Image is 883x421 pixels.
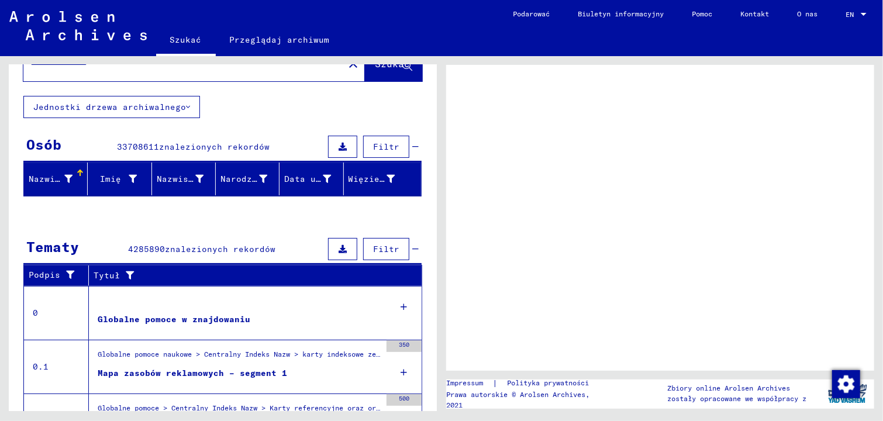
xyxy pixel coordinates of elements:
[157,170,218,188] div: Nazwisko panieńskie
[387,340,422,352] div: 350
[94,266,411,285] div: Tytuł
[9,11,147,40] img: Arolsen_neg.svg
[29,170,87,188] div: Nazwisko
[668,394,807,404] p: zostały opracowane we współpracy z
[156,26,216,56] a: Szukać
[349,170,410,188] div: Więzień #
[498,377,603,389] a: Polityka prywatności
[363,136,409,158] button: Filtr
[26,236,79,257] div: Tematy
[387,394,422,406] div: 500
[216,163,280,195] mat-header-cell: Geburt‏
[284,170,346,188] div: Data urodzenia
[363,238,409,260] button: Filtr
[826,379,870,408] img: yv_logo.png
[26,134,61,155] div: Osób
[373,142,399,152] span: Filtr
[29,269,60,281] font: Podpis
[492,377,498,389] font: |
[216,26,344,54] a: Przeglądaj archiwum
[349,174,396,184] font: Więzień #
[98,349,381,365] div: Globalne pomoce naukowe > Centralny Indeks Nazw > karty indeksowe zeskanowane w ramach sekwencyjn...
[88,163,151,195] mat-header-cell: Vorname
[29,174,71,184] font: Nazwisko
[284,174,358,184] font: Data urodzenia
[23,96,200,118] button: Jednostki drzewa archiwalnego
[373,244,399,254] span: Filtr
[117,142,159,152] span: 33708611
[159,142,270,152] span: znalezionych rekordów
[846,11,858,19] span: EN
[832,370,860,398] img: Zmienianie zgody
[24,340,89,394] td: 0.1
[92,170,151,188] div: Imię
[100,174,121,184] font: Imię
[344,163,421,195] mat-header-cell: Prisoner #
[98,403,381,419] div: Globalne pomoce > Centralny Indeks Nazw > Karty referencyjne oraz oryginały znalezione i wyodrębn...
[220,174,268,184] font: Narodziny
[98,313,250,326] div: Globalne pomoce w znajdowaniu
[157,174,257,184] font: Nazwisko panieńskie
[24,286,89,340] td: 0
[220,170,282,188] div: Narodziny
[280,163,343,195] mat-header-cell: Geburtsdatum
[29,266,91,285] div: Podpis
[98,367,287,379] div: Mapa zasobów reklamowych – segment 1
[24,163,88,195] mat-header-cell: Nachname
[446,377,492,389] a: Impressum
[446,389,606,410] p: Prawa autorskie © Arolsen Archives, 2021
[94,270,120,282] font: Tytuł
[165,244,276,254] span: znalezionych rekordów
[129,244,165,254] span: 4285890
[33,102,186,112] font: Jednostki drzewa archiwalnego
[668,383,807,394] p: Zbiory online Arolsen Archives
[152,163,216,195] mat-header-cell: Geburtsname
